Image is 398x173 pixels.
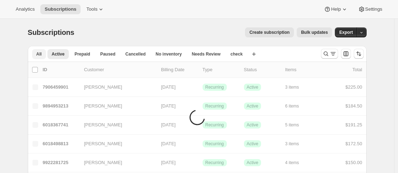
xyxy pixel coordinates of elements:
button: Help [320,4,352,14]
span: Needs Review [192,51,221,57]
span: Subscriptions [28,28,75,36]
span: Bulk updates [301,30,328,35]
span: Export [339,30,353,35]
span: Cancelled [126,51,146,57]
span: Analytics [16,6,35,12]
span: Active [52,51,65,57]
span: Tools [86,6,97,12]
button: Export [335,27,357,37]
button: Create new view [248,49,260,59]
button: Tools [82,4,109,14]
button: Subscriptions [40,4,81,14]
span: Paused [100,51,116,57]
span: Subscriptions [45,6,76,12]
span: All [36,51,42,57]
button: Customize table column order and visibility [341,49,351,59]
button: Create subscription [245,27,294,37]
span: check [230,51,243,57]
span: Help [331,6,341,12]
button: Bulk updates [297,27,332,37]
span: No inventory [155,51,182,57]
span: Prepaid [75,51,90,57]
button: Analytics [11,4,39,14]
button: Search and filter results [321,49,338,59]
button: Sort the results [354,49,364,59]
span: Create subscription [249,30,290,35]
button: Settings [354,4,387,14]
span: Settings [365,6,382,12]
